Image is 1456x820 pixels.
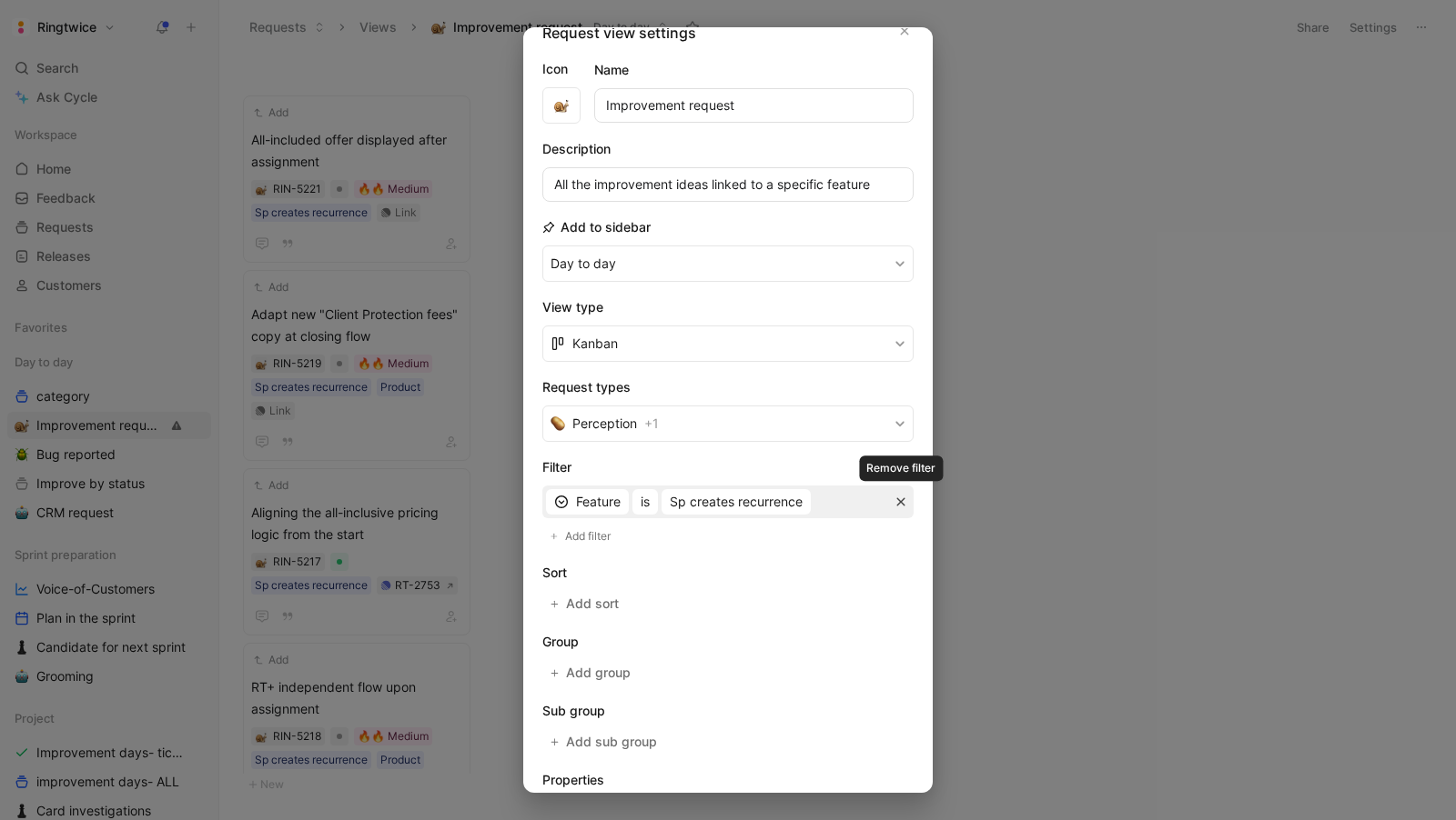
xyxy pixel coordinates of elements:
[542,58,581,80] label: Icon
[542,296,914,318] h2: View type
[542,87,581,124] button: 🐌
[542,245,914,282] button: Day to day
[554,98,569,113] img: 🐌
[542,660,641,685] button: Add group
[546,489,629,515] button: Feature
[542,405,914,442] button: 🥔Perception+1
[542,216,651,238] h2: Add to sidebar
[542,562,914,584] h2: Sort
[542,769,914,791] h2: Properties
[542,22,696,44] h2: Request view settings
[542,700,914,722] h2: Sub group
[542,138,611,160] h2: Description
[566,593,621,615] span: Add sort
[542,456,914,478] h2: Filter
[542,325,914,362] button: Kanban
[565,527,612,545] span: Add filter
[644,413,659,435] span: + 1
[662,489,811,515] button: Sp creates recurrence
[594,59,629,81] h2: Name
[542,631,914,653] h2: Group
[670,491,803,513] span: Sp creates recurrence
[576,491,621,513] span: Feature
[542,591,629,616] button: Add sort
[641,491,650,513] span: is
[572,413,637,435] span: Perception
[551,416,565,431] img: 🥔
[594,88,914,123] input: Your view name
[542,167,914,202] input: Your view description
[542,525,621,547] button: Add filter
[632,489,658,515] button: is
[566,662,632,684] span: Add group
[542,376,914,398] h2: Request types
